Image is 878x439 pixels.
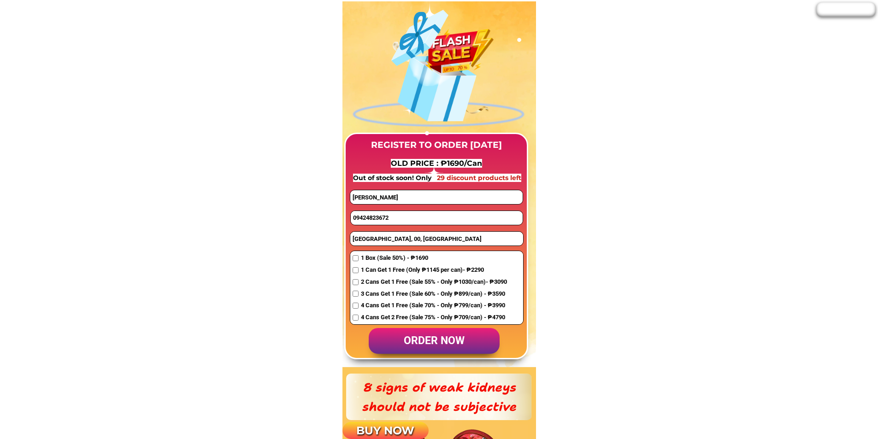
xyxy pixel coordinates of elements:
[391,159,482,168] span: OLD PRICE : ₱1690/Can
[350,232,523,246] input: Address
[358,378,520,416] h3: 8 signs of weak kidneys should not be subjective
[361,265,507,275] span: 1 Can Get 1 Free (Only ₱1145 per can)- ₱2290
[361,253,507,263] span: 1 Box (Sale 50%) - ₱1690
[361,289,507,299] span: 3 Cans Get 1 Free (Sale 60% - Only ₱899/can) - ₱3590
[361,313,507,322] span: 4 Cans Get 2 Free (Sale 75% - Only ₱709/can) - ₱4790
[350,190,522,204] input: first and last name
[353,174,433,182] span: Out of stock soon! Only
[361,277,507,287] span: 2 Cans Get 1 Free (Sale 55% - Only ₱1030/can)- ₱3090
[437,174,521,182] span: 29 discount products left
[351,211,523,225] input: Phone number
[369,328,500,354] p: order now
[364,138,509,152] h3: REGISTER TO ORDER [DATE]
[361,301,507,310] span: 4 Cans Get 1 Free (Sale 70% - Only ₱799/can) - ₱3990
